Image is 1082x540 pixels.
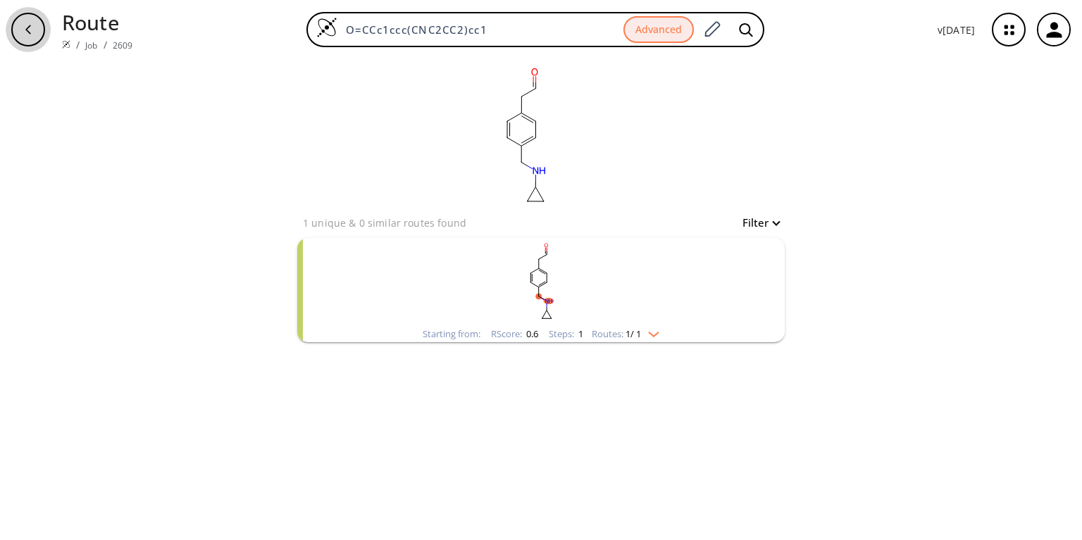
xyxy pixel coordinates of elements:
[316,17,337,38] img: Logo Spaya
[491,329,538,339] div: RScore :
[358,238,724,326] svg: O=CCc1ccc(CNC2CC2)cc1
[297,231,785,349] ul: clusters
[85,39,97,51] a: Job
[76,37,80,52] li: /
[62,7,132,37] p: Route
[337,23,623,37] input: Enter SMILES
[734,218,779,228] button: Filter
[423,329,480,339] div: Starting from:
[592,329,659,339] div: Routes:
[549,329,583,339] div: Steps :
[524,327,538,340] span: 0.6
[62,40,70,49] img: Spaya logo
[385,59,666,214] svg: O=CCc1ccc(CNC2CC2)cc1
[576,327,583,340] span: 1
[626,329,641,339] span: 1 / 1
[104,37,107,52] li: /
[938,23,975,37] p: v [DATE]
[623,16,694,44] button: Advanced
[303,215,466,230] p: 1 unique & 0 similar routes found
[113,39,133,51] a: 2609
[641,326,659,337] img: Down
